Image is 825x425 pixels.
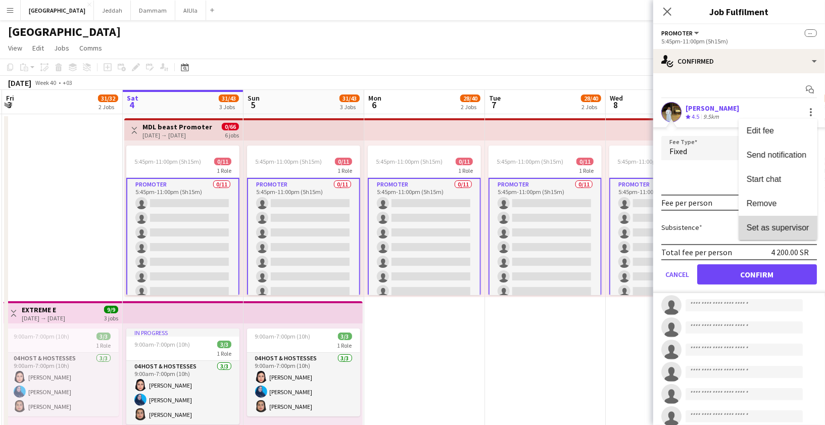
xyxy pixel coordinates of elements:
[747,126,774,134] span: Edit fee
[739,216,817,240] button: Set as supervisor
[747,174,781,183] span: Start chat
[739,192,817,216] button: Remove
[747,150,806,159] span: Send notification
[739,143,817,167] button: Send notification
[739,119,817,143] button: Edit fee
[739,167,817,192] button: Start chat
[747,223,809,231] span: Set as supervisor
[747,199,777,207] span: Remove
